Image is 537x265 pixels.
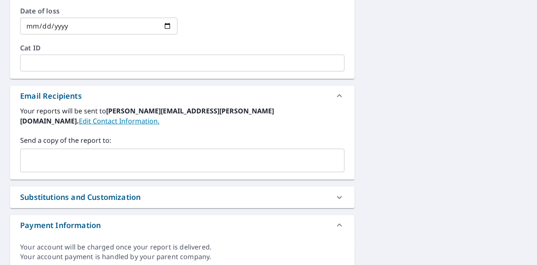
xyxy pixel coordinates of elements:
[10,215,355,235] div: Payment Information
[20,45,344,51] label: Cat ID
[20,106,344,126] label: Your reports will be sent to
[20,220,101,231] div: Payment Information
[20,135,344,145] label: Send a copy of the report to:
[20,8,177,14] label: Date of loss
[20,242,344,252] div: Your account will be charged once your report is delivered.
[20,252,344,262] div: Your account payment is handled by your parent company.
[20,192,141,203] div: Substitutions and Customization
[79,116,159,126] a: EditContactInfo
[10,86,355,106] div: Email Recipients
[20,106,274,126] b: [PERSON_NAME][EMAIL_ADDRESS][PERSON_NAME][DOMAIN_NAME].
[10,186,355,208] div: Substitutions and Customization
[20,90,82,102] div: Email Recipients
